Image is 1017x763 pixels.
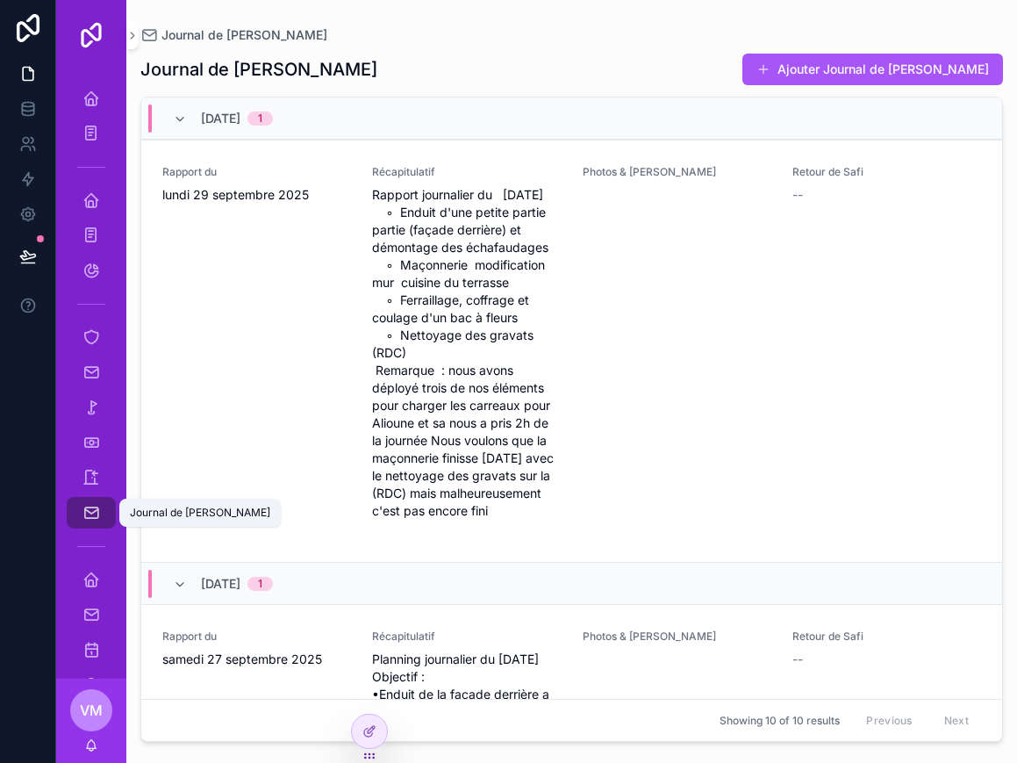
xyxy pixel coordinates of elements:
[792,165,981,179] span: Retour de Safi
[130,506,270,520] div: Journal de [PERSON_NAME]
[720,714,840,728] span: Showing 10 of 10 results
[162,165,351,179] span: Rapport du
[372,165,561,179] span: Récapitulatif
[583,165,771,179] span: Photos & [PERSON_NAME]
[141,140,1002,562] a: Rapport dulundi 29 septembre 2025RécapitulatifRapport journalier du [DATE] ◦ Enduit d'une petite ...
[162,186,351,204] span: lundi 29 septembre 2025
[201,575,240,593] span: [DATE]
[80,700,103,721] span: VM
[792,630,981,644] span: Retour de Safi
[201,110,240,127] span: [DATE]
[258,577,262,591] div: 1
[583,630,771,644] span: Photos & [PERSON_NAME]
[372,630,561,644] span: Récapitulatif
[161,26,327,44] span: Journal de [PERSON_NAME]
[162,651,351,668] span: samedi 27 septembre 2025
[792,186,803,204] span: --
[56,70,126,679] div: scrollable content
[372,186,561,537] span: Rapport journalier du [DATE] ◦ Enduit d'une petite partie partie (façade derrière) et démontage d...
[77,21,105,49] img: App logo
[162,630,351,644] span: Rapport du
[140,26,327,44] a: Journal de [PERSON_NAME]
[742,54,1003,85] button: Ajouter Journal de [PERSON_NAME]
[792,651,803,668] span: --
[140,57,377,82] h1: Journal de [PERSON_NAME]
[258,112,262,126] div: 1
